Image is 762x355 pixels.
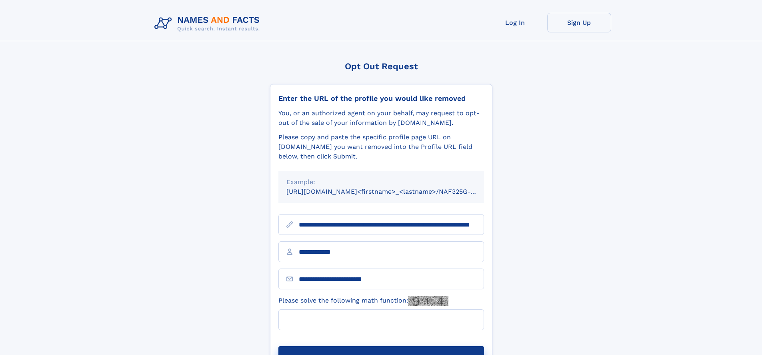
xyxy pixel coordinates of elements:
div: You, or an authorized agent on your behalf, may request to opt-out of the sale of your informatio... [278,108,484,128]
div: Example: [286,177,476,187]
small: [URL][DOMAIN_NAME]<firstname>_<lastname>/NAF325G-xxxxxxxx [286,188,499,195]
div: Enter the URL of the profile you would like removed [278,94,484,103]
img: Logo Names and Facts [151,13,266,34]
div: Opt Out Request [270,61,492,71]
label: Please solve the following math function: [278,296,448,306]
a: Log In [483,13,547,32]
div: Please copy and paste the specific profile page URL on [DOMAIN_NAME] you want removed into the Pr... [278,132,484,161]
a: Sign Up [547,13,611,32]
